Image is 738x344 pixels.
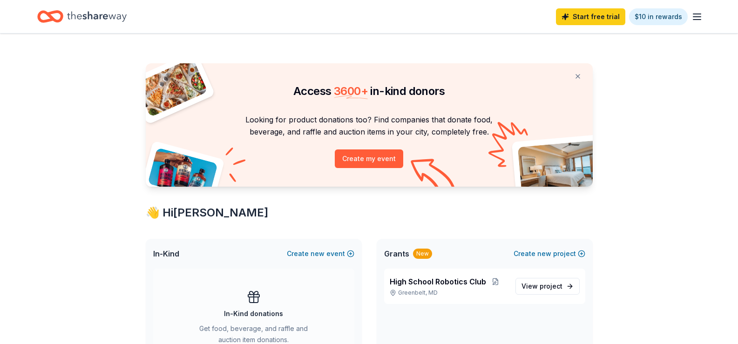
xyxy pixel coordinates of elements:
a: $10 in rewards [629,8,688,25]
button: Createnewevent [287,248,354,259]
div: 👋 Hi [PERSON_NAME] [146,205,593,220]
img: Pizza [135,58,208,117]
span: View [521,281,562,292]
span: project [540,282,562,290]
span: 3600 + [334,84,368,98]
span: new [311,248,325,259]
img: Curvy arrow [411,159,457,194]
a: Home [37,6,127,27]
button: Createnewproject [514,248,585,259]
div: New [413,249,432,259]
p: Looking for product donations too? Find companies that donate food, beverage, and raffle and auct... [157,114,582,138]
span: new [537,248,551,259]
a: View project [515,278,580,295]
a: Start free trial [556,8,625,25]
button: Create my event [335,149,403,168]
span: Access in-kind donors [293,84,445,98]
span: Grants [384,248,409,259]
span: High School Robotics Club [390,276,486,287]
span: In-Kind [153,248,179,259]
p: Greenbelt, MD [390,289,508,297]
div: In-Kind donations [224,308,283,319]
